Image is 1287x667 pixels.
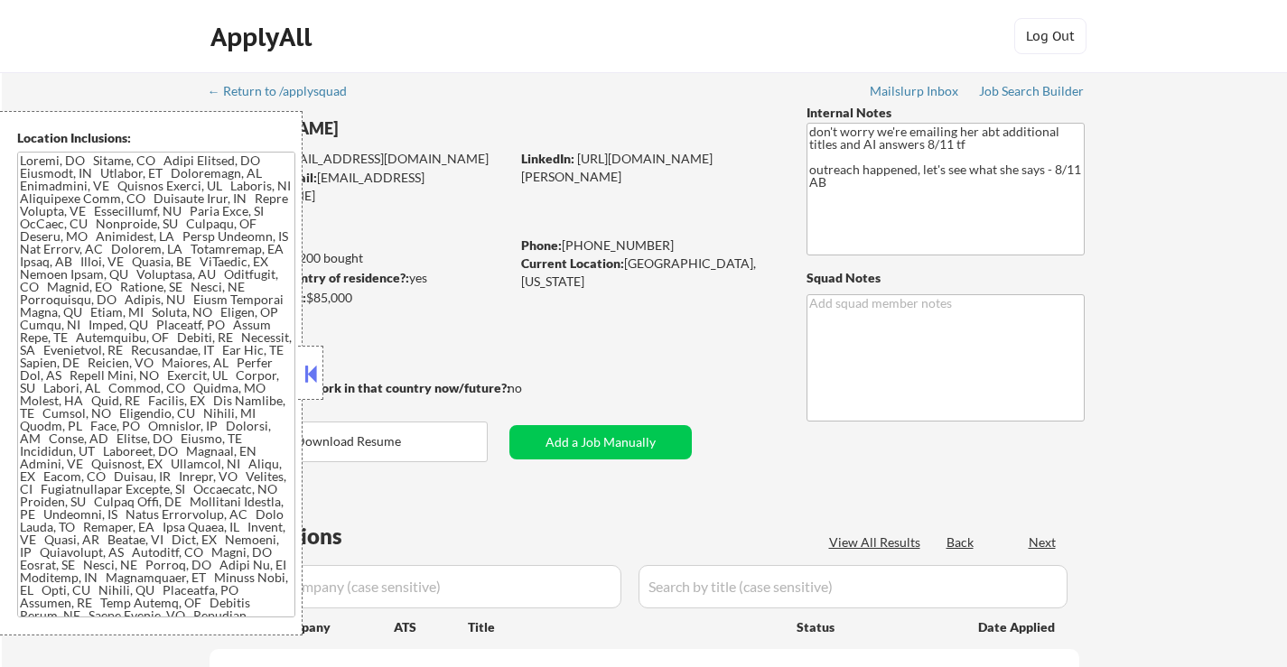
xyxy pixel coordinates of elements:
div: ApplyAll [210,22,317,52]
div: yes [209,269,504,287]
div: Location Inclusions: [17,129,295,147]
div: Title [468,618,779,636]
button: Add a Job Manually [509,425,692,459]
strong: Current Location: [521,255,624,271]
button: Download Resume [210,422,488,462]
div: Company [275,618,394,636]
a: ← Return to /applysquad [208,84,364,102]
div: Squad Notes [807,269,1085,287]
a: Mailslurp Inbox [870,84,960,102]
input: Search by company (case sensitive) [215,565,621,608]
input: Search by title (case sensitive) [639,565,1068,608]
button: Log Out [1014,18,1086,54]
div: Date Applied [978,618,1058,636]
div: Internal Notes [807,104,1085,122]
div: [GEOGRAPHIC_DATA], [US_STATE] [521,255,777,290]
div: ATS [394,618,468,636]
a: [URL][DOMAIN_NAME][PERSON_NAME] [521,151,713,184]
strong: LinkedIn: [521,151,574,166]
div: [PERSON_NAME] [210,117,581,140]
strong: Phone: [521,237,562,253]
div: Back [947,533,975,551]
div: Next [1029,533,1058,551]
div: 0 sent / 200 bought [209,249,509,267]
div: [PHONE_NUMBER] [521,236,777,255]
div: Mailslurp Inbox [870,85,960,97]
div: [EMAIL_ADDRESS][DOMAIN_NAME] [210,150,509,168]
strong: Will need Visa to work in that country now/future?: [210,380,510,395]
div: ← Return to /applysquad [208,85,364,97]
div: [EMAIL_ADDRESS][DOMAIN_NAME] [210,169,509,204]
div: no [508,379,559,397]
div: Job Search Builder [979,85,1085,97]
a: Job Search Builder [979,84,1085,102]
div: View All Results [829,533,926,551]
div: Status [797,610,952,643]
div: $85,000 [209,289,509,307]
